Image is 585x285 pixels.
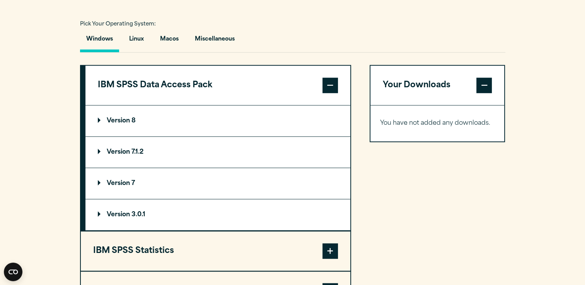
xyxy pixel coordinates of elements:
[380,118,495,129] p: You have not added any downloads.
[189,30,241,52] button: Miscellaneous
[98,180,135,187] p: Version 7
[123,30,150,52] button: Linux
[370,105,505,141] div: Your Downloads
[81,231,350,271] button: IBM SPSS Statistics
[80,22,156,27] span: Pick Your Operating System:
[85,66,350,105] button: IBM SPSS Data Access Pack
[154,30,185,52] button: Macos
[4,263,22,281] button: Open CMP widget
[98,212,145,218] p: Version 3.0.1
[85,137,350,168] summary: Version 7.1.2
[85,105,350,136] summary: Version 8
[98,149,143,155] p: Version 7.1.2
[85,168,350,199] summary: Version 7
[370,66,505,105] button: Your Downloads
[85,105,350,231] div: IBM SPSS Data Access Pack
[80,30,119,52] button: Windows
[98,118,136,124] p: Version 8
[85,199,350,230] summary: Version 3.0.1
